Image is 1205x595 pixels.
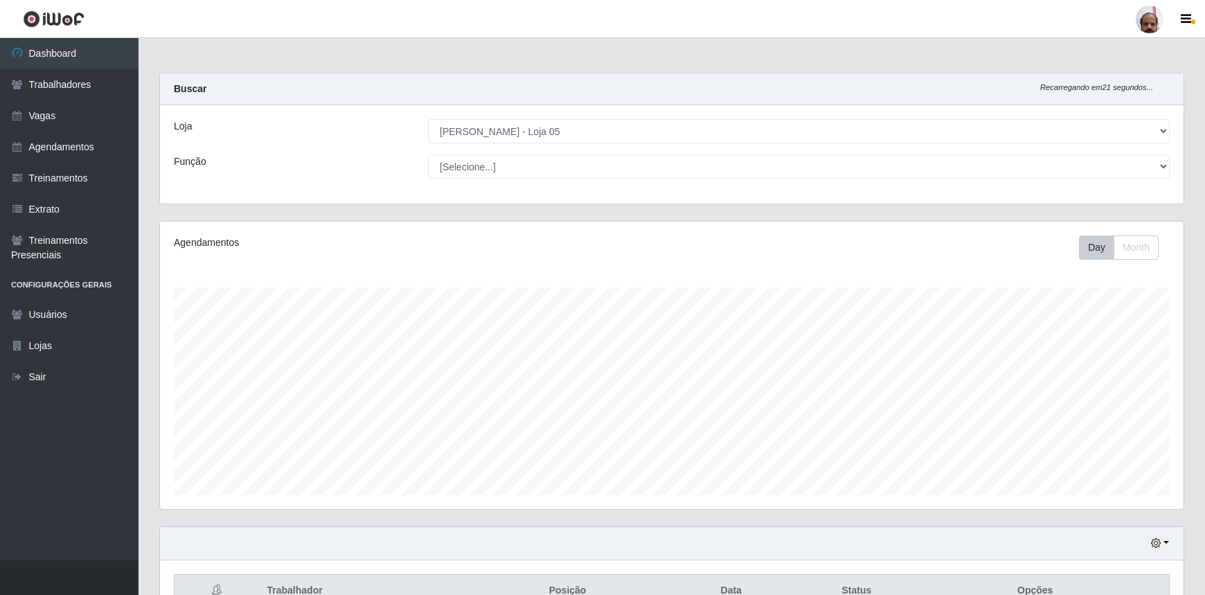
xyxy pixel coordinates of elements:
div: Agendamentos [174,236,577,250]
i: Recarregando em 21 segundos... [1040,83,1153,91]
div: First group [1079,236,1159,260]
button: Day [1079,236,1114,260]
strong: Buscar [174,83,206,94]
img: CoreUI Logo [23,10,84,28]
label: Loja [174,119,192,134]
label: Função [174,154,206,169]
button: Month [1114,236,1159,260]
div: Toolbar with button groups [1079,236,1170,260]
